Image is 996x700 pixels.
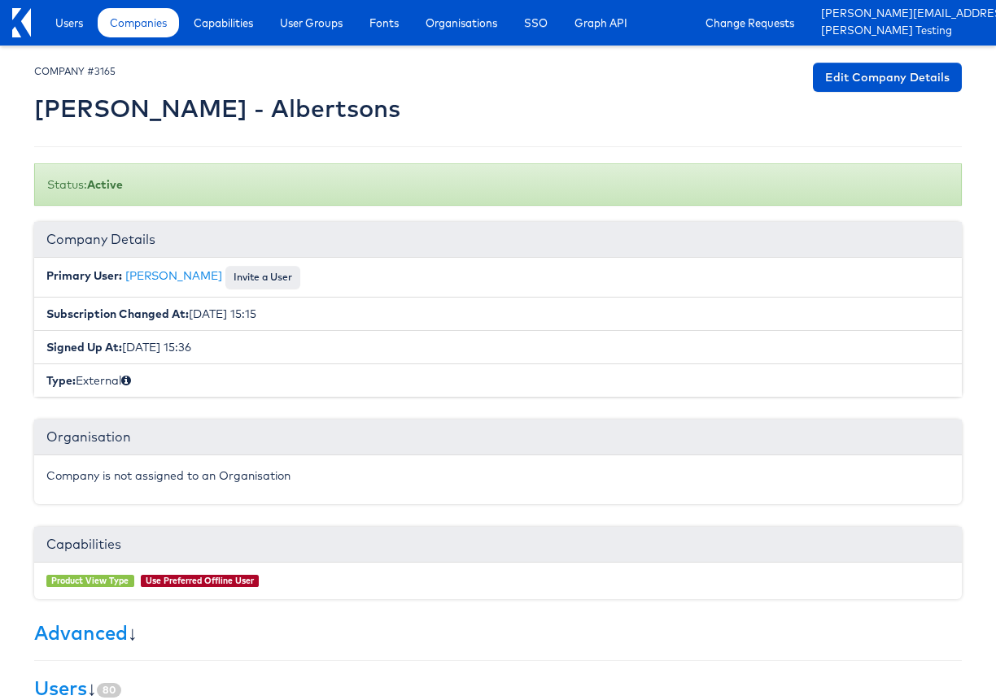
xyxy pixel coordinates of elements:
span: User Groups [280,15,343,31]
a: Capabilities [181,8,265,37]
p: Company is not assigned to an Organisation [46,467,950,484]
div: Capabilities [34,527,962,563]
span: 80 [97,683,121,698]
a: Graph API [562,8,640,37]
b: Active [87,177,123,192]
span: Users [55,15,83,31]
li: [DATE] 15:36 [34,330,962,364]
span: Fonts [369,15,399,31]
a: [PERSON_NAME] Testing [821,23,984,40]
span: Graph API [574,15,627,31]
span: SSO [524,15,548,31]
a: Users [34,676,87,700]
button: Invite a User [225,266,300,289]
span: Companies [110,15,167,31]
h3: ↓ [34,622,962,643]
li: [DATE] 15:15 [34,297,962,331]
span: Internal (staff) or External (client) [121,373,131,388]
a: Organisations [413,8,509,37]
a: [PERSON_NAME][EMAIL_ADDRESS][PERSON_NAME][DOMAIN_NAME] [821,6,984,23]
a: Edit Company Details [813,63,962,92]
span: Capabilities [194,15,253,31]
h2: [PERSON_NAME] - Albertsons [34,95,400,122]
a: Fonts [357,8,411,37]
div: Status: [34,163,962,206]
b: Subscription Changed At: [46,307,189,321]
a: Change Requests [693,8,806,37]
h3: ↓ [34,677,962,698]
a: User Groups [268,8,355,37]
a: Companies [98,8,179,37]
div: Company Details [34,222,962,258]
span: Organisations [426,15,497,31]
li: External [34,363,962,397]
div: Organisation [34,420,962,455]
b: Signed Up At: [46,340,122,354]
a: Advanced [34,620,128,645]
a: [PERSON_NAME] [125,268,222,283]
a: Use Preferred Offline User [146,575,254,586]
b: Primary User: [46,268,122,283]
small: COMPANY #3165 [34,65,116,77]
a: SSO [512,8,560,37]
a: Users [43,8,95,37]
a: Product View Type [51,575,129,586]
b: Type: [46,373,76,388]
